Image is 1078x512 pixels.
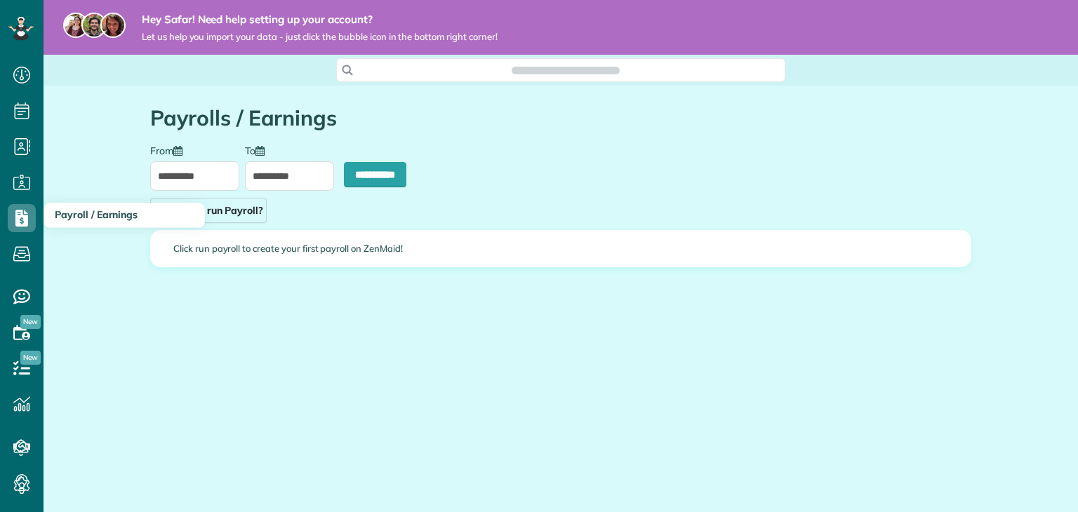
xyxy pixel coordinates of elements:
[55,208,138,221] span: Payroll / Earnings
[151,231,971,267] div: Click run payroll to create your first payroll on ZenMaid!
[150,144,189,156] label: From
[150,107,971,130] h1: Payrolls / Earnings
[142,13,498,27] strong: Hey Safar! Need help setting up your account?
[63,13,88,38] img: maria-72a9807cf96188c08ef61303f053569d2e2a8a1cde33d635c8a3ac13582a053d.jpg
[100,13,126,38] img: michelle-19f622bdf1676172e81f8f8fba1fb50e276960ebfe0243fe18214015130c80e4.jpg
[245,144,272,156] label: To
[150,198,267,223] a: How do I run Payroll?
[81,13,107,38] img: jorge-587dff0eeaa6aab1f244e6dc62b8924c3b6ad411094392a53c71c6c4a576187d.jpg
[142,31,498,43] span: Let us help you import your data - just click the bubble icon in the bottom right corner!
[20,315,41,329] span: New
[526,63,605,77] span: Search ZenMaid…
[20,351,41,365] span: New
